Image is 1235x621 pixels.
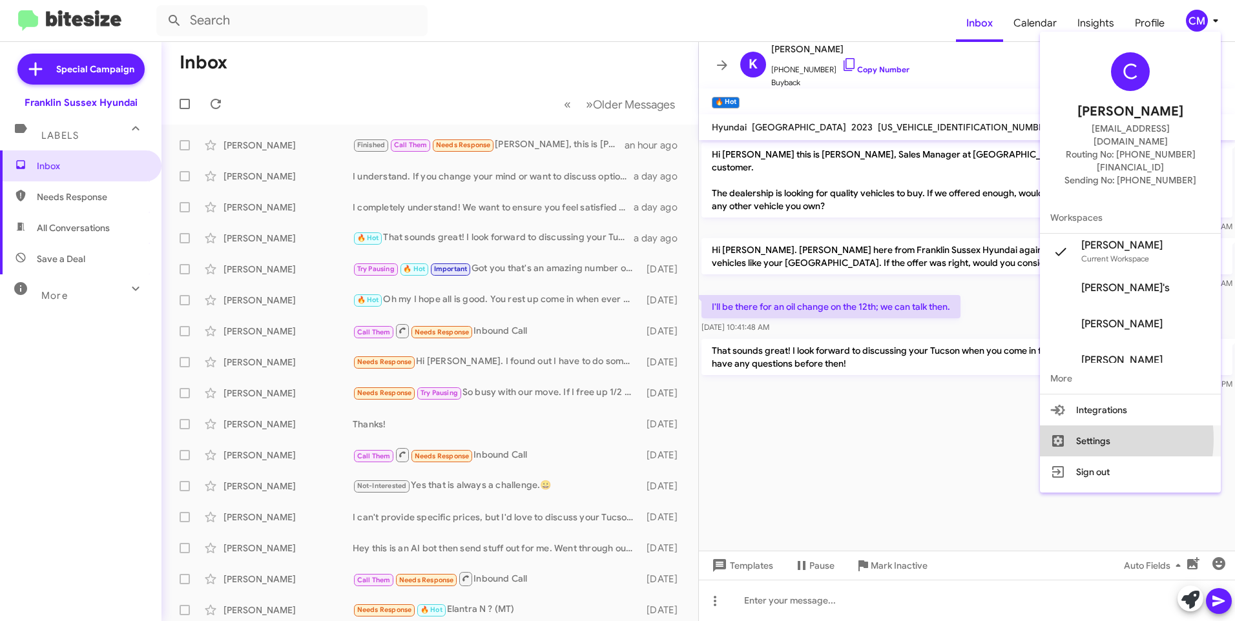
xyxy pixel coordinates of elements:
button: Previous [556,91,579,117]
span: Call Them [357,452,391,460]
div: an hour ago [625,139,688,152]
span: All Conversations [37,221,110,234]
span: Needs Response [399,576,454,584]
p: That sounds great! I look forward to discussing your Tucson when you come in for the oil change. ... [701,339,1232,375]
span: Needs Response [357,358,412,366]
div: Inbound Call [353,447,641,463]
div: [PERSON_NAME] [223,480,353,493]
div: That sounds great! I look forward to discussing your Tucson when you come in for the oil change. ... [353,230,634,245]
span: Try Pausing [357,265,395,273]
div: [DATE] [641,573,688,585]
div: [PERSON_NAME] [223,387,353,400]
div: [DATE] [641,356,688,369]
div: [PERSON_NAME] [223,573,353,585]
div: [DATE] [641,294,688,307]
button: Templates [699,554,784,577]
span: Labels [41,130,79,141]
span: Call Them [357,576,391,584]
div: [PERSON_NAME] [223,542,353,555]
span: Pause [809,554,835,577]
div: [PERSON_NAME] [223,294,353,307]
span: 🔥 Hot [357,234,379,242]
button: Mark Inactive [845,554,938,577]
span: Call Them [357,328,391,336]
span: Sender [DATE] 10:14:50 AM [1116,221,1232,231]
span: Apply Tags [1094,54,1141,77]
span: 🔥 Hot [357,296,379,304]
span: Hyundai [712,121,747,133]
span: » [586,96,593,112]
div: [DATE] [641,387,688,400]
div: a day ago [634,201,688,214]
div: [DATE] [641,480,688,493]
span: Save a Deal [37,252,85,265]
a: Special Campaign [17,54,145,85]
div: [PERSON_NAME] [223,511,353,524]
span: Inbox [37,159,147,172]
div: Elantra N ? (MT) [353,602,641,617]
span: Older Messages [593,97,675,112]
span: Needs Response [415,452,470,460]
div: [PERSON_NAME] [223,170,353,183]
span: « [564,96,571,112]
span: Insights [1067,5,1125,42]
span: 🔥 Hot [403,265,425,273]
input: Search [156,5,428,36]
span: Buyback [771,76,909,89]
div: [PERSON_NAME] [223,139,353,152]
span: Try Pausing [420,389,458,397]
div: Inbound Call [353,571,641,587]
span: Sender [DATE] 10:16:20 AM [1117,278,1232,288]
div: [PERSON_NAME] [223,201,353,214]
div: [DATE] [641,418,688,431]
button: Pause [784,554,845,577]
h1: Inbox [180,52,227,73]
span: Needs Response [357,389,412,397]
div: [DATE] [641,511,688,524]
div: [DATE] [641,449,688,462]
div: a day ago [634,170,688,183]
div: [DATE] [641,263,688,276]
div: [PERSON_NAME] [223,356,353,369]
span: 🔥 Hot [420,606,442,614]
div: [PERSON_NAME], this is [PERSON_NAME], my 2033 Santa [PERSON_NAME] has broken down. The car overhe... [353,137,625,152]
button: Next [578,91,683,117]
button: Apply Tags [1042,54,1173,77]
span: [US_VEHICLE_IDENTIFICATION_NUMBER] [878,121,1053,133]
span: Mark Inactive [871,554,928,577]
small: 🔥 Hot [712,97,740,108]
div: [PERSON_NAME] [223,418,353,431]
span: Important [434,265,468,273]
span: 2023 [851,121,873,133]
p: Hi [PERSON_NAME] this is [PERSON_NAME], Sales Manager at [GEOGRAPHIC_DATA] Hyundai. Thanks for be... [701,143,1232,218]
span: Special Campaign [56,63,134,76]
button: Auto Fields [1114,554,1196,577]
span: Needs Response [37,190,147,203]
span: [PERSON_NAME] [DATE] 1:28:17 PM [1089,379,1232,389]
p: Hi [PERSON_NAME]. [PERSON_NAME] here from Franklin Sussex Hyundai again. We’re currently looking ... [701,238,1232,274]
button: CM [1175,10,1221,32]
a: Calendar [1003,5,1067,42]
a: Inbox [956,5,1003,42]
span: Profile [1125,5,1175,42]
span: Auto Fields [1124,554,1186,577]
span: [GEOGRAPHIC_DATA] [752,121,846,133]
p: I'll be there for an oil change on the 12th; we can talk then. [701,295,960,318]
span: Needs Response [436,141,491,149]
div: [DATE] [641,604,688,616]
div: [PERSON_NAME] [223,263,353,276]
div: [PERSON_NAME] [223,604,353,616]
span: Needs Response [357,606,412,614]
div: [PERSON_NAME] [223,325,353,338]
div: Franklin Sussex Hyundai [25,96,138,109]
div: Hey this is an AI bot then send stuff out for me. Went through our whole inventory we got nothing... [353,542,641,555]
div: I can't provide specific prices, but I'd love to discuss your Tucson further. Let's set up an app... [353,511,641,524]
span: Finished [357,141,386,149]
span: [PHONE_NUMBER] [771,57,909,76]
div: a day ago [634,232,688,245]
div: [DATE] [641,325,688,338]
div: [PERSON_NAME] [223,449,353,462]
div: I completely understand! We want to ensure you feel satisfied with any offer. Would you like to s... [353,201,634,214]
